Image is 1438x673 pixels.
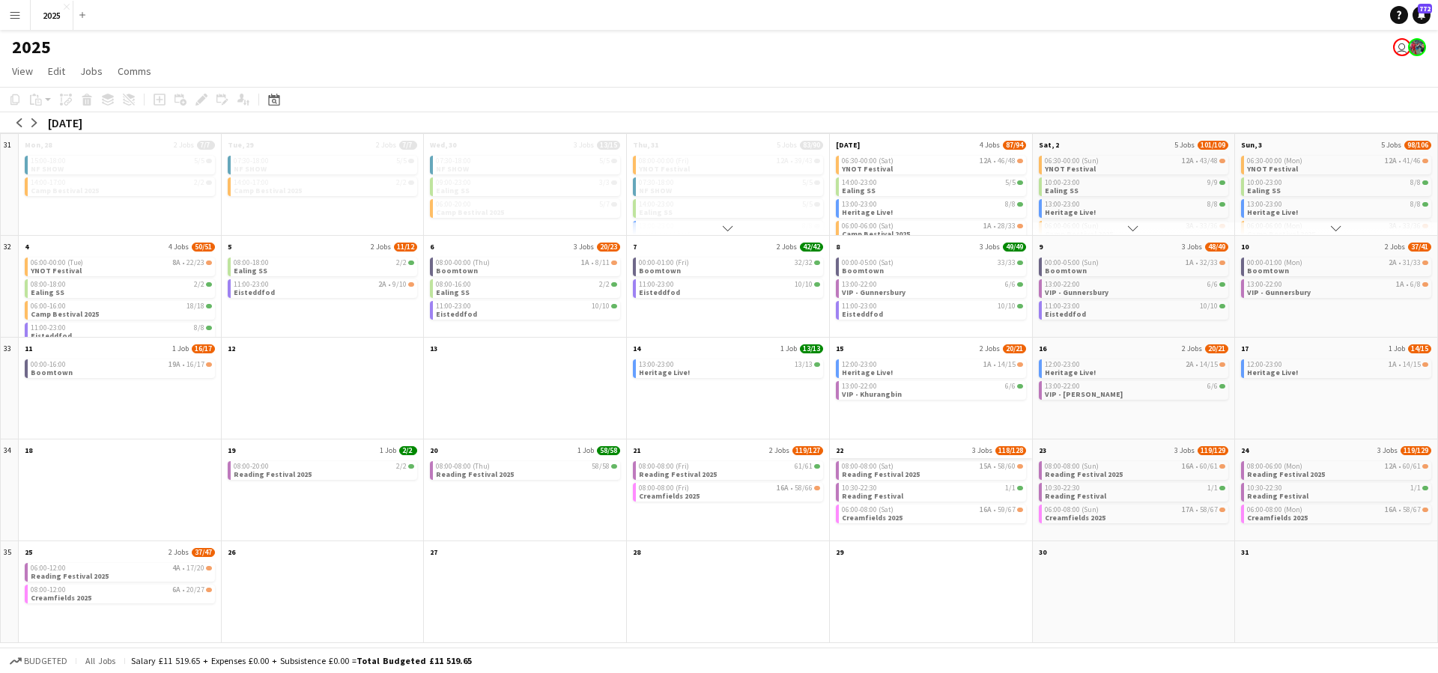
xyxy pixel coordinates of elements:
span: 8/8 [1207,201,1218,208]
span: 43/48 [1219,159,1225,163]
span: YNOT Festival [842,164,893,174]
span: 6/6 [1005,383,1016,390]
span: 3 Jobs [1182,242,1202,252]
span: 32/32 [795,259,813,267]
span: 42/42 [800,243,823,252]
span: 19A [169,361,180,368]
span: Boomtown [436,266,478,275]
span: 48/49 [1205,243,1228,252]
span: 8/8 [1219,202,1225,207]
span: 08:00-18:00 [31,281,66,288]
span: 11 [25,344,32,353]
span: 2 Jobs [980,344,1000,353]
span: 14/15 [1422,362,1428,367]
span: 6/6 [1017,384,1023,389]
span: Eisteddfod [436,309,477,319]
span: 8/8 [1005,201,1016,208]
span: Heritage Live! [842,207,893,217]
span: 10 [1241,242,1249,252]
span: 00:00-05:00 (Sun) [1045,259,1099,267]
span: 16/17 [186,361,204,368]
span: 10/10 [1017,304,1023,308]
span: Ealing SS [234,266,267,275]
span: Ealing SS [31,287,64,297]
span: 28/33 [1017,224,1023,228]
span: Boomtown [1247,266,1289,275]
span: Eisteddfod [1045,309,1086,319]
span: 15:00-18:00 [31,157,66,165]
span: Edit [48,64,65,78]
span: Ealing SS [1045,186,1078,195]
span: 13:00-22:00 [1045,281,1080,288]
span: Tue, 29 [228,140,253,150]
span: 1 Job [172,344,189,353]
span: 7/7 [197,141,215,150]
span: 6/6 [1219,282,1225,287]
span: 2 Jobs [1385,242,1405,252]
span: 1 Job [380,445,396,455]
span: 5 Jobs [1381,140,1401,150]
span: 8/8 [206,326,212,330]
span: 3 Jobs [980,242,1000,252]
span: 5/5 [814,202,820,207]
span: 11:00-23:00 [436,302,471,310]
span: 2A [1389,259,1397,267]
span: 22/23 [206,261,212,265]
span: 12A [777,157,789,165]
span: 13:00-22:00 [842,281,877,288]
span: 41/46 [1422,159,1428,163]
span: 11:00-23:00 [842,302,877,310]
span: 17 [1241,344,1249,353]
span: 8/8 [1410,179,1421,186]
span: 13:00-23:00 [639,361,674,368]
span: 14:00-17:00 [31,179,66,186]
span: Camp Bestival 2025 [31,186,99,195]
span: 2 Jobs [371,242,391,252]
span: 12:00-23:00 [1247,361,1282,368]
span: 00:00-01:00 (Fri) [639,259,689,267]
span: 2/2 [408,261,414,265]
span: VIP - Khurangbin [842,389,902,399]
span: 2/2 [611,282,617,287]
span: 32/33 [1200,259,1218,267]
span: 8A [172,259,180,267]
span: View [12,64,33,78]
span: 5/5 [396,157,407,165]
span: Mon, 28 [25,140,52,150]
span: NF SHOW [31,164,64,174]
span: 06:00-20:00 [436,201,471,208]
span: 1A [983,361,992,368]
span: 2/2 [194,281,204,288]
span: 11:00-23:00 [234,281,269,288]
span: 2 Jobs [1182,344,1202,353]
span: 83/90 [800,141,823,150]
span: 8/11 [611,261,617,265]
div: • [31,259,212,267]
span: 2 Jobs [174,140,194,150]
span: NF SHOW [234,164,267,174]
span: Sun, 3 [1241,140,1262,150]
span: 4 Jobs [169,242,189,252]
span: 4 Jobs [980,140,1000,150]
span: 20 [430,445,437,455]
span: 11:00-23:00 [1045,302,1080,310]
span: Eisteddfod [31,331,72,341]
span: 5/5 [814,180,820,185]
app-user-avatar: Chris hessey [1393,38,1411,56]
span: 6/6 [1207,383,1218,390]
span: 09:00-23:00 [436,179,471,186]
span: Boomtown [842,266,884,275]
span: 14 [633,344,640,353]
span: VIP - Gunnersbury [842,287,905,297]
span: 14/15 [998,361,1016,368]
span: 14/15 [1219,362,1225,367]
span: 20/21 [1003,344,1026,353]
span: 1A [1396,281,1404,288]
span: Heritage Live! [1247,207,1298,217]
span: Sat, 2 [1039,140,1059,150]
span: 33/33 [1017,261,1023,265]
span: 8/8 [1422,202,1428,207]
span: NF SHOW [436,164,469,174]
div: • [842,157,1023,165]
span: Heritage Live! [639,368,690,377]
